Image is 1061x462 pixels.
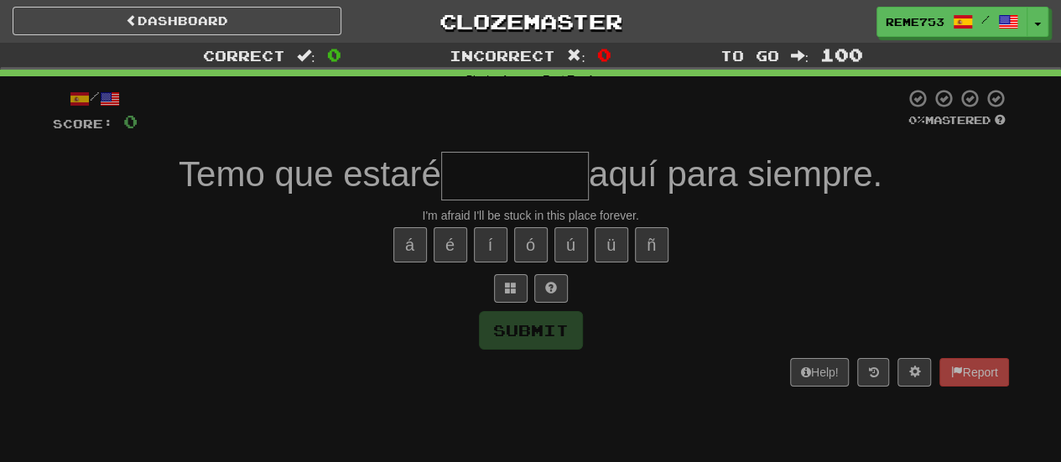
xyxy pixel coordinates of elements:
button: Round history (alt+y) [857,358,889,387]
button: Report [939,358,1008,387]
span: Temo que estaré [179,154,441,194]
span: Score: [53,117,113,131]
span: 100 [820,44,863,65]
button: ñ [635,227,668,262]
span: : [567,49,585,63]
div: Mastered [905,113,1009,128]
button: í [474,227,507,262]
span: 0 [123,111,138,132]
span: 0 % [908,113,925,127]
span: 0 [327,44,341,65]
a: Clozemaster [367,7,695,36]
span: : [297,49,315,63]
button: ü [595,227,628,262]
span: : [790,49,809,63]
button: ó [514,227,548,262]
button: Help! [790,358,850,387]
span: / [981,13,990,25]
strong: Legacy Fast Track [503,74,595,86]
span: Reme753 [886,14,944,29]
a: Reme753 / [876,7,1027,37]
span: To go [720,47,778,64]
a: Dashboard [13,7,341,35]
button: ú [554,227,588,262]
span: 0 [597,44,611,65]
button: Switch sentence to multiple choice alt+p [494,274,528,303]
div: / [53,88,138,109]
button: Single letter hint - you only get 1 per sentence and score half the points! alt+h [534,274,568,303]
span: Correct [203,47,285,64]
button: é [434,227,467,262]
div: I'm afraid I'll be stuck in this place forever. [53,207,1009,224]
span: Incorrect [450,47,555,64]
button: Submit [479,311,583,350]
button: á [393,227,427,262]
span: aquí para siempre. [589,154,882,194]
